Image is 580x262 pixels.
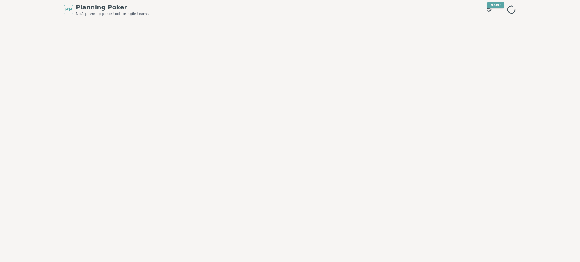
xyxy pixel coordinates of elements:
span: No.1 planning poker tool for agile teams [76,11,149,16]
span: Planning Poker [76,3,149,11]
span: PP [65,6,72,13]
div: New! [487,2,504,8]
button: New! [484,4,495,15]
a: PPPlanning PokerNo.1 planning poker tool for agile teams [64,3,149,16]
